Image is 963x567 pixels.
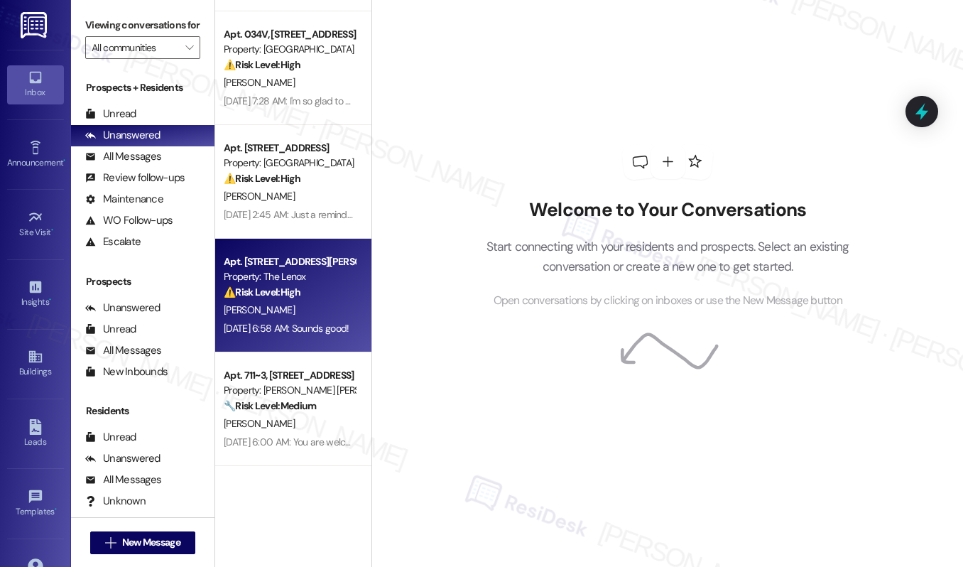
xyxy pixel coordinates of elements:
div: Apt. 034V, [STREET_ADDRESS] [224,27,355,42]
img: ResiDesk Logo [21,12,50,38]
div: Residents [71,404,214,418]
span: [PERSON_NAME] [224,190,295,202]
a: Leads [7,415,64,453]
i:  [185,42,193,53]
a: Templates • [7,485,64,523]
div: Property: [GEOGRAPHIC_DATA] [224,156,355,171]
strong: ⚠️ Risk Level: High [224,172,300,185]
h2: Welcome to Your Conversations [464,199,871,222]
span: • [49,295,51,305]
span: [PERSON_NAME] [224,303,295,316]
strong: ⚠️ Risk Level: High [224,286,300,298]
label: Viewing conversations for [85,14,200,36]
div: New Inbounds [85,364,168,379]
span: • [51,225,53,235]
a: Site Visit • [7,205,64,244]
div: Apt. 711~3, [STREET_ADDRESS] [224,368,355,383]
div: Unread [85,322,136,337]
i:  [105,537,116,549]
div: All Messages [85,343,161,358]
div: Review follow-ups [85,171,185,185]
div: [DATE] 6:58 AM: Sounds good! [224,322,349,335]
strong: 🔧 Risk Level: Medium [224,399,316,412]
div: All Messages [85,149,161,164]
input: All communities [92,36,178,59]
a: Inbox [7,65,64,104]
span: • [55,504,57,514]
div: Maintenance [85,192,163,207]
div: Apt. [STREET_ADDRESS] [224,141,355,156]
p: Start connecting with your residents and prospects. Select an existing conversation or create a n... [464,237,871,277]
div: All Messages [85,472,161,487]
span: New Message [122,535,180,550]
div: Unanswered [85,128,160,143]
div: Escalate [85,234,141,249]
span: • [63,156,65,166]
div: Property: [GEOGRAPHIC_DATA] [224,42,355,57]
div: [DATE] 6:00 AM: You are welcome! Let me know how it goes. [224,436,472,448]
div: Unread [85,430,136,445]
button: New Message [90,531,195,554]
div: Unanswered [85,451,160,466]
div: WO Follow-ups [85,213,173,228]
span: [PERSON_NAME] [224,417,295,430]
div: Unknown [85,494,146,509]
span: Open conversations by clicking on inboxes or use the New Message button [494,292,842,310]
a: Insights • [7,275,64,313]
div: Property: [PERSON_NAME] [PERSON_NAME] Apartments [224,383,355,398]
div: Unanswered [85,301,160,315]
div: Unread [85,107,136,121]
strong: ⚠️ Risk Level: High [224,58,300,71]
span: [PERSON_NAME] [224,76,295,89]
div: Prospects + Residents [71,80,214,95]
div: Apt. [STREET_ADDRESS][PERSON_NAME] [224,254,355,269]
div: Prospects [71,274,214,289]
div: Property: The Lenox [224,269,355,284]
a: Buildings [7,345,64,383]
